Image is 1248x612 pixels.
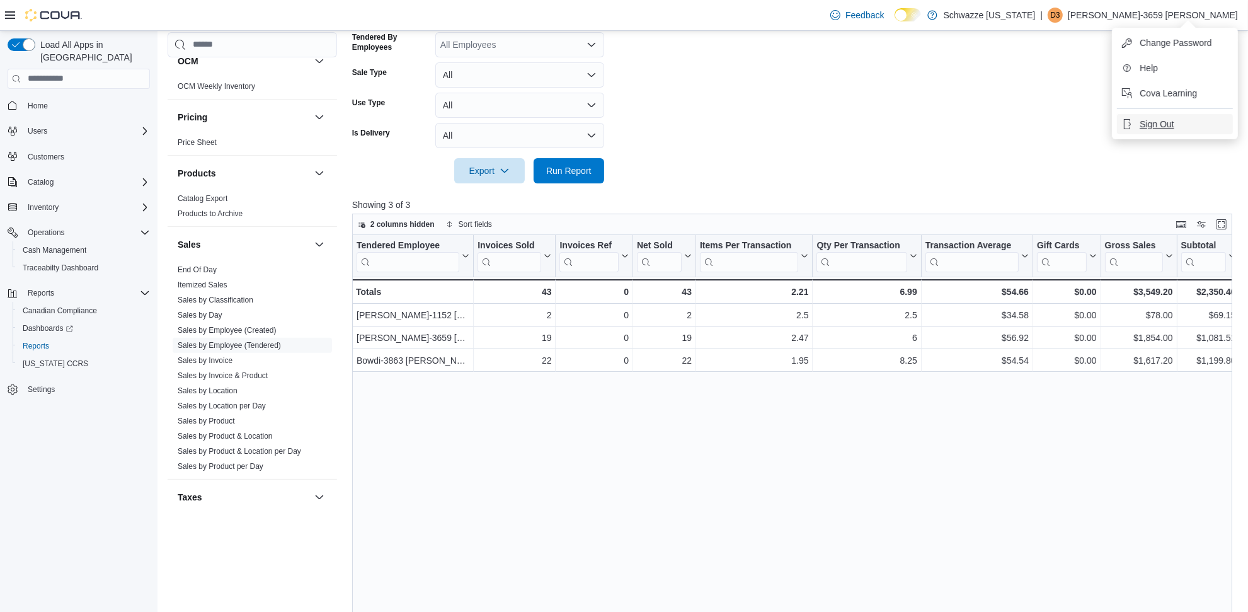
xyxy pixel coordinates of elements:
span: Inventory [23,200,150,215]
span: Settings [28,384,55,395]
span: Cash Management [18,243,150,258]
div: $1,617.20 [1104,353,1172,368]
span: Reports [18,338,150,354]
button: Home [3,96,155,115]
button: Catalog [3,173,155,191]
span: Dashboards [18,321,150,336]
button: Inventory [3,199,155,216]
button: Customers [3,147,155,166]
a: Sales by Product per Day [178,461,263,470]
div: 6 [816,330,917,345]
div: Tendered Employee [357,240,459,251]
button: Catalog [23,175,59,190]
div: Transaction Average [925,240,1018,272]
span: [US_STATE] CCRS [23,359,88,369]
div: Invoices Sold [478,240,541,272]
div: 43 [478,284,551,299]
a: OCM Weekly Inventory [178,81,255,90]
div: 0 [559,353,628,368]
button: Export [454,158,525,183]
div: Gift Card Sales [1037,240,1087,272]
h3: Pricing [178,110,207,123]
div: Pricing [168,134,337,154]
div: 43 [637,284,692,299]
button: All [435,93,604,118]
div: 22 [637,353,692,368]
span: Users [23,124,150,139]
div: OCM [168,78,337,98]
span: Export [462,158,517,183]
button: Help [1117,58,1233,78]
div: $1,081.51 [1181,330,1235,345]
button: All [435,123,604,148]
div: Items Per Transaction [700,240,799,251]
button: Operations [3,224,155,241]
span: Operations [28,228,65,238]
button: Pricing [312,109,327,124]
div: Products [168,190,337,226]
div: [PERSON_NAME]-1152 [PERSON_NAME] [357,308,469,323]
button: Change Password [1117,33,1233,53]
div: $34.58 [925,308,1029,323]
a: Sales by Employee (Tendered) [178,340,281,349]
a: Price Sheet [178,137,217,146]
span: Washington CCRS [18,356,150,371]
div: Subtotal [1181,240,1225,251]
a: Sales by Product & Location per Day [178,446,301,455]
span: Run Report [546,165,592,177]
div: $0.00 [1037,308,1097,323]
span: Customers [28,152,64,162]
button: 2 columns hidden [353,217,440,232]
button: Inventory [23,200,64,215]
span: End Of Day [178,264,217,274]
button: Gift Cards [1037,240,1097,272]
span: Home [23,98,150,113]
button: Subtotal [1181,240,1235,272]
button: Users [23,124,52,139]
div: Net Sold [637,240,682,251]
div: $56.92 [925,330,1029,345]
button: Cova Learning [1117,83,1233,103]
div: 19 [637,330,692,345]
span: Help [1140,62,1158,74]
div: Subtotal [1181,240,1225,272]
div: $2,350.46 [1181,284,1235,299]
div: 2 [478,308,551,323]
button: Pricing [178,110,309,123]
button: Canadian Compliance [13,302,155,320]
div: Taxes [168,514,337,550]
a: Sales by Day [178,310,222,319]
div: 2 [637,308,692,323]
h3: Sales [178,238,201,250]
a: Sales by Location [178,386,238,395]
p: Schwazze [US_STATE] [944,8,1036,23]
span: Cova Learning [1140,87,1197,100]
div: Net Sold [637,240,682,272]
div: 2.5 [816,308,917,323]
a: Traceabilty Dashboard [18,260,103,275]
span: Reports [23,286,150,301]
h3: Taxes [178,490,202,503]
a: Canadian Compliance [18,303,102,318]
div: $3,549.20 [1104,284,1172,299]
p: [PERSON_NAME]-3659 [PERSON_NAME] [1068,8,1238,23]
a: Cash Management [18,243,91,258]
span: Customers [23,149,150,165]
span: Sales by Classification [178,294,253,304]
span: Dashboards [23,323,73,333]
span: Catalog Export [178,193,227,203]
span: Sales by Day [178,309,222,320]
button: All [435,62,604,88]
div: Qty Per Transaction [816,240,907,251]
a: Sales by Invoice [178,355,232,364]
label: Use Type [352,98,385,108]
div: [PERSON_NAME]-3659 [PERSON_NAME] [357,330,469,345]
button: OCM [178,54,309,67]
span: Sign Out [1140,118,1174,130]
button: [US_STATE] CCRS [13,355,155,372]
span: Catalog [28,177,54,187]
a: [US_STATE] CCRS [18,356,93,371]
div: 0 [559,284,628,299]
div: Invoices Sold [478,240,541,251]
a: Settings [23,382,60,397]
